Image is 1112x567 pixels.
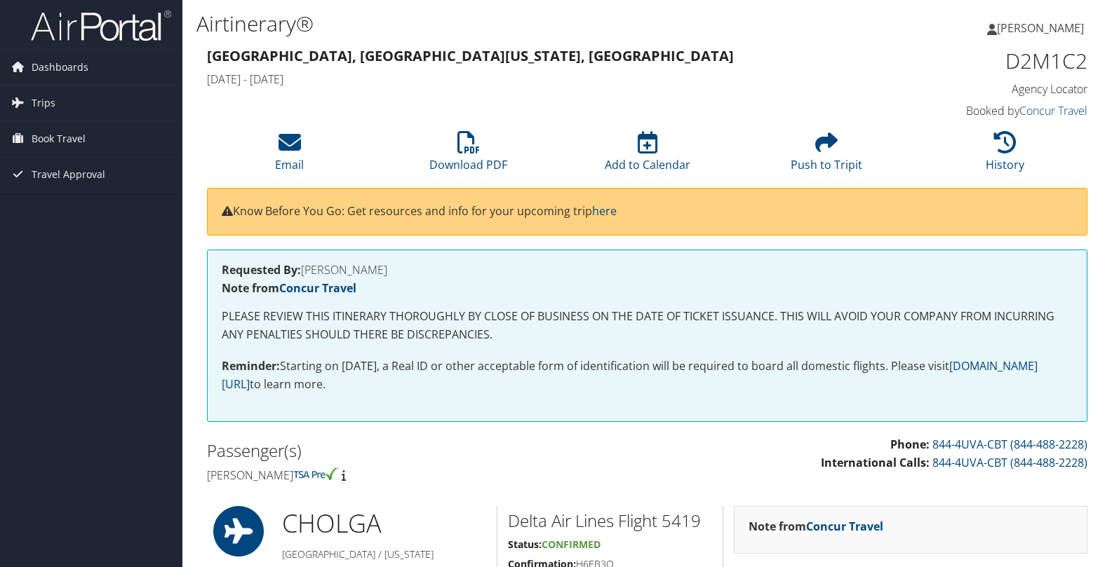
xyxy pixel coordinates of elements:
a: Concur Travel [1019,103,1087,118]
h4: [PERSON_NAME] [222,264,1073,275]
a: 844-4UVA-CBT (844-488-2228) [932,437,1087,452]
strong: Requested By: [222,262,301,278]
a: History [986,139,1024,172]
span: [PERSON_NAME] [997,20,1084,36]
span: Travel Approval [32,157,105,192]
strong: Note from [222,280,356,296]
p: PLEASE REVIEW THIS ITINERARY THOROUGHLY BY CLOSE OF BUSINESS ON THE DATE OF TICKET ISSUANCE. THIS... [222,308,1073,343]
a: 844-4UVA-CBT (844-488-2228) [932,455,1087,470]
p: Know Before You Go: Get resources and info for your upcoming trip [222,203,1073,221]
img: airportal-logo.png [31,9,171,42]
span: Dashboards [32,50,88,85]
a: Push to Tripit [791,139,862,172]
a: Concur Travel [279,280,356,296]
img: tsa-precheck.png [293,467,339,480]
h1: CHO LGA [282,506,486,541]
h1: D2M1C2 [883,46,1087,76]
h1: Airtinerary® [196,9,798,39]
a: Download PDF [429,139,507,172]
strong: [GEOGRAPHIC_DATA], [GEOGRAPHIC_DATA] [US_STATE], [GEOGRAPHIC_DATA] [207,46,734,65]
strong: Phone: [890,437,930,452]
a: [DOMAIN_NAME][URL] [222,358,1038,392]
strong: International Calls: [821,455,930,470]
h2: Delta Air Lines Flight 5419 [508,509,711,533]
a: [PERSON_NAME] [987,7,1098,49]
span: Confirmed [542,538,601,551]
h4: Agency Locator [883,81,1087,97]
p: Starting on [DATE], a Real ID or other acceptable form of identification will be required to boar... [222,357,1073,393]
strong: Note from [749,519,883,534]
h4: [DATE] - [DATE] [207,71,862,87]
a: here [592,203,617,219]
span: Book Travel [32,121,86,156]
h5: [GEOGRAPHIC_DATA] / [US_STATE] [282,547,486,561]
strong: Reminder: [222,358,280,374]
span: Trips [32,86,55,121]
a: Email [275,139,304,172]
a: Concur Travel [806,519,883,534]
h2: Passenger(s) [207,439,637,463]
h4: Booked by [883,103,1087,118]
h4: [PERSON_NAME] [207,467,637,483]
strong: Status: [508,538,542,551]
a: Add to Calendar [605,139,690,172]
